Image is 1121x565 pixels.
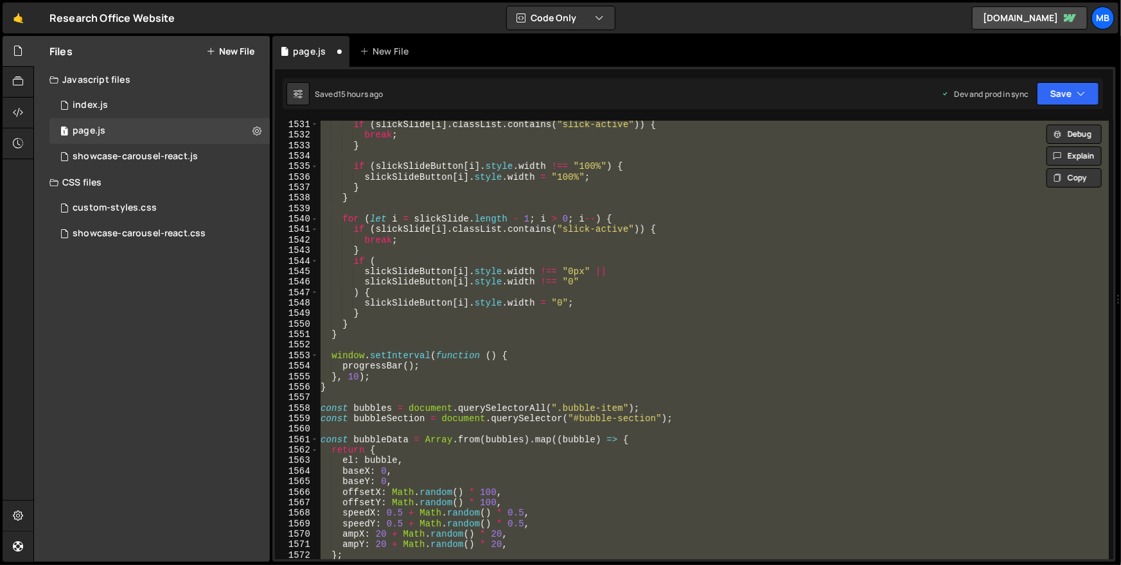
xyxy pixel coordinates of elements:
[73,228,206,239] div: showcase-carousel-react.css
[275,308,319,318] div: 1549
[275,372,319,382] div: 1555
[1046,168,1102,187] button: Copy
[275,319,319,329] div: 1550
[275,539,319,550] div: 1571
[49,144,270,169] div: 10476/45223.js
[3,3,34,33] a: 🤙
[275,361,319,371] div: 1554
[275,235,319,245] div: 1542
[34,67,270,92] div: Javascript files
[1046,146,1102,166] button: Explain
[1091,6,1115,30] a: MB
[275,403,319,413] div: 1558
[275,424,319,434] div: 1560
[275,445,319,455] div: 1562
[275,266,319,277] div: 1545
[275,224,319,234] div: 1541
[360,45,414,58] div: New File
[275,392,319,403] div: 1557
[275,529,319,539] div: 1570
[73,151,198,162] div: showcase-carousel-react.js
[206,46,254,56] button: New File
[315,89,384,100] div: Saved
[49,44,73,58] h2: Files
[275,256,319,266] div: 1544
[49,221,270,247] div: 10476/45224.css
[275,340,319,350] div: 1552
[275,151,319,161] div: 1534
[275,435,319,445] div: 1561
[275,288,319,298] div: 1547
[275,487,319,498] div: 1566
[49,10,175,26] div: Research Office Website
[49,118,270,144] div: 10476/23772.js
[275,245,319,256] div: 1543
[73,100,108,111] div: index.js
[338,89,384,100] div: 15 hours ago
[73,202,157,214] div: custom-styles.css
[507,6,615,30] button: Code Only
[275,413,319,424] div: 1559
[73,125,105,137] div: page.js
[275,193,319,203] div: 1538
[275,508,319,518] div: 1568
[275,214,319,224] div: 1540
[275,119,319,130] div: 1531
[275,204,319,214] div: 1539
[1046,125,1102,144] button: Debug
[972,6,1088,30] a: [DOMAIN_NAME]
[275,141,319,151] div: 1533
[275,498,319,508] div: 1567
[275,182,319,193] div: 1537
[275,351,319,361] div: 1553
[942,89,1029,100] div: Dev and prod in sync
[275,130,319,140] div: 1532
[275,466,319,476] div: 1564
[49,195,270,221] div: 10476/38631.css
[60,127,68,137] span: 1
[275,455,319,465] div: 1563
[275,382,319,392] div: 1556
[275,550,319,561] div: 1572
[34,169,270,195] div: CSS files
[275,298,319,308] div: 1548
[275,519,319,529] div: 1569
[1037,82,1099,105] button: Save
[293,45,326,58] div: page.js
[275,329,319,340] div: 1551
[275,476,319,487] div: 1565
[275,161,319,171] div: 1535
[275,277,319,287] div: 1546
[275,172,319,182] div: 1536
[49,92,270,118] div: 10476/23765.js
